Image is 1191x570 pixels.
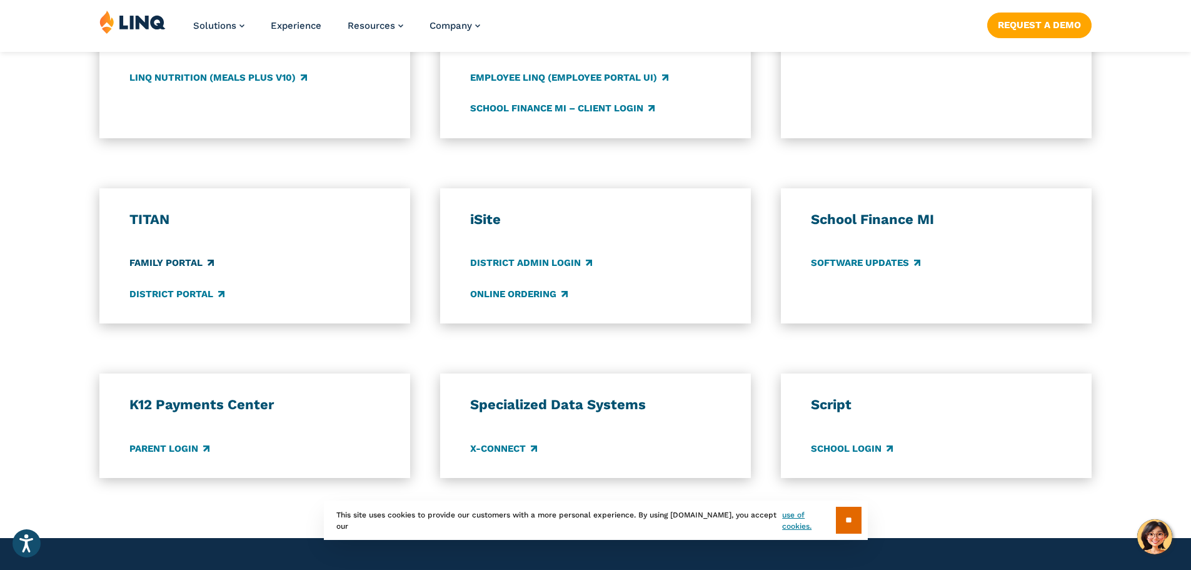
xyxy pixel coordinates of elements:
a: use of cookies. [782,509,835,532]
a: Request a Demo [987,13,1092,38]
a: Employee LINQ (Employee Portal UI) [470,71,668,84]
nav: Primary Navigation [193,10,480,51]
h3: K12 Payments Center [129,396,381,414]
a: LINQ Nutrition (Meals Plus v10) [129,71,307,84]
a: School Login [811,442,893,455]
div: This site uses cookies to provide our customers with a more personal experience. By using [DOMAIN... [324,501,868,540]
a: Family Portal [129,257,214,270]
a: District Portal [129,287,224,301]
a: X-Connect [470,442,537,455]
nav: Button Navigation [987,10,1092,38]
h3: School Finance MI [811,211,1062,228]
h3: Specialized Data Systems [470,396,721,414]
a: Software Updates [811,257,920,270]
span: Company [430,20,472,31]
h3: TITAN [129,211,381,228]
a: Solutions [193,20,244,31]
span: Resources [348,20,395,31]
a: Parent Login [129,442,209,455]
a: Experience [271,20,321,31]
button: Hello, have a question? Let’s chat. [1137,519,1172,554]
a: District Admin Login [470,257,592,270]
h3: Script [811,396,1062,414]
a: Resources [348,20,403,31]
a: Online Ordering [470,287,568,301]
img: LINQ | K‑12 Software [99,10,166,34]
a: Company [430,20,480,31]
a: School Finance MI – Client Login [470,101,655,115]
h3: iSite [470,211,721,228]
span: Solutions [193,20,236,31]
